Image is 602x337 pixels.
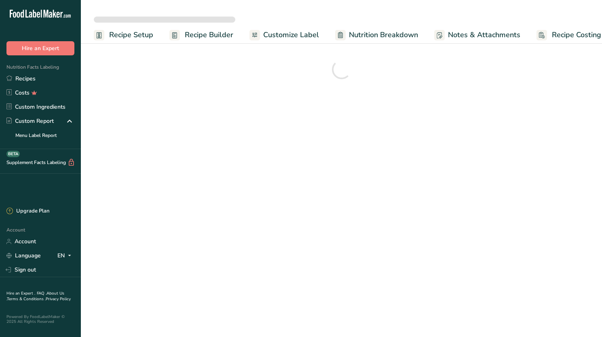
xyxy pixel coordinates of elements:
[6,207,49,215] div: Upgrade Plan
[37,291,46,296] a: FAQ .
[349,29,418,40] span: Nutrition Breakdown
[249,26,319,44] a: Customize Label
[57,251,74,261] div: EN
[6,291,64,302] a: About Us .
[169,26,233,44] a: Recipe Builder
[94,26,153,44] a: Recipe Setup
[6,249,41,263] a: Language
[448,29,520,40] span: Notes & Attachments
[46,296,71,302] a: Privacy Policy
[263,29,319,40] span: Customize Label
[7,296,46,302] a: Terms & Conditions .
[552,29,601,40] span: Recipe Costing
[6,151,20,157] div: BETA
[434,26,520,44] a: Notes & Attachments
[109,29,153,40] span: Recipe Setup
[6,314,74,324] div: Powered By FoodLabelMaker © 2025 All Rights Reserved
[185,29,233,40] span: Recipe Builder
[6,291,35,296] a: Hire an Expert .
[6,41,74,55] button: Hire an Expert
[335,26,418,44] a: Nutrition Breakdown
[6,117,54,125] div: Custom Report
